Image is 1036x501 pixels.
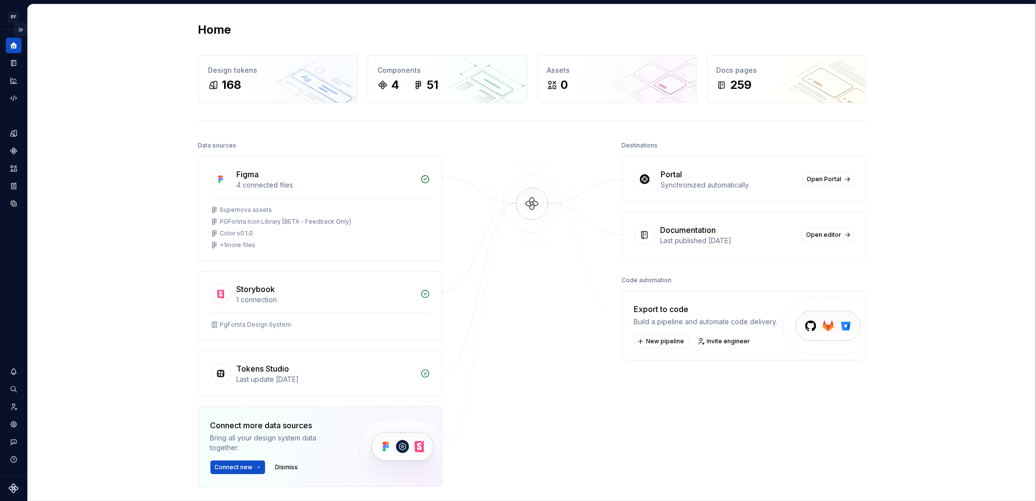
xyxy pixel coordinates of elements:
[6,381,21,397] button: Search ⌘K
[646,337,684,345] span: New pipeline
[208,65,348,75] div: Design tokens
[6,196,21,211] a: Data sources
[210,460,265,474] button: Connect new
[8,11,20,23] div: PF
[803,172,854,186] a: Open Portal
[198,139,237,152] div: Data sources
[237,375,414,384] div: Last update [DATE]
[6,178,21,194] a: Storybook stories
[2,6,25,27] button: PF
[622,273,672,287] div: Code automation
[215,463,253,471] span: Connect new
[6,55,21,71] a: Documentation
[661,168,683,180] div: Portal
[237,168,259,180] div: Figma
[271,460,303,474] button: Dismiss
[368,55,527,103] a: Components451
[6,161,21,176] a: Assets
[6,364,21,379] button: Notifications
[237,283,275,295] div: Storybook
[378,65,517,75] div: Components
[661,180,797,190] div: Synchronized automatically
[237,295,414,305] div: 1 connection
[6,73,21,88] a: Analytics
[198,271,442,341] a: Storybook1 connectionPgForsta Design System
[802,228,854,242] a: Open editor
[210,433,342,453] div: Bring all your design system data together.
[392,77,400,93] div: 4
[220,218,352,226] div: PGForsta Icon Library [BETA - Feedback Only]
[807,175,842,183] span: Open Portal
[807,231,842,239] span: Open editor
[730,77,752,93] div: 259
[237,363,290,375] div: Tokens Studio
[6,434,21,450] button: Contact support
[634,334,689,348] button: New pipeline
[6,38,21,53] a: Home
[6,143,21,159] a: Components
[427,77,439,93] div: 51
[634,303,778,315] div: Export to code
[561,77,568,93] div: 0
[220,321,291,329] div: PgForsta Design System
[622,139,658,152] div: Destinations
[634,317,778,327] div: Build a pipeline and automate code delivery.
[706,55,866,103] a: Docs pages259
[220,206,272,214] div: Supernova assets
[6,90,21,106] a: Code automation
[237,180,414,190] div: 4 connected files
[198,55,358,103] a: Design tokens168
[547,65,686,75] div: Assets
[198,22,231,38] h2: Home
[220,241,256,249] div: + 1 more files
[717,65,856,75] div: Docs pages
[6,125,21,141] a: Design tokens
[275,463,298,471] span: Dismiss
[222,77,242,93] div: 168
[537,55,697,103] a: Assets0
[6,399,21,415] a: Invite team
[220,230,253,237] div: Color v0.1.0
[14,23,27,37] button: Expand sidebar
[661,224,716,236] div: Documentation
[198,351,442,397] a: Tokens StudioLast update [DATE]
[198,156,442,261] a: Figma4 connected filesSupernova assetsPGForsta Icon Library [BETA - Feedback Only]Color v0.1.0+1m...
[9,483,19,493] svg: Supernova Logo
[695,334,755,348] a: Invite engineer
[210,419,342,431] div: Connect more data sources
[707,337,750,345] span: Invite engineer
[661,236,796,246] div: Last published [DATE]
[6,417,21,432] a: Settings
